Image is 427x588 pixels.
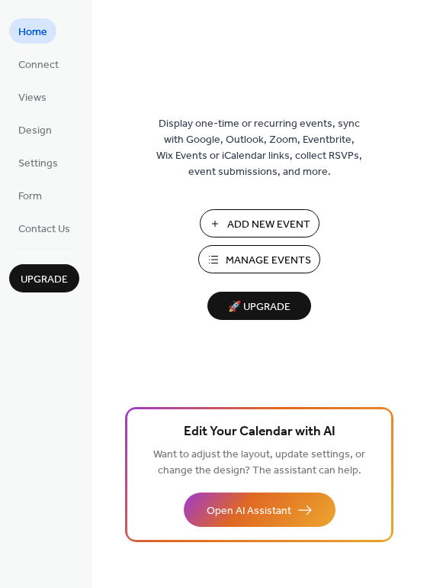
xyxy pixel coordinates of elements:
[9,183,51,208] a: Form
[207,292,311,320] button: 🚀 Upgrade
[156,116,362,180] span: Display one-time or recurring events, sync with Google, Outlook, Zoom, Eventbrite, Wix Events or ...
[18,90,47,106] span: Views
[184,422,335,443] span: Edit Your Calendar with AI
[207,503,291,519] span: Open AI Assistant
[18,24,47,40] span: Home
[226,253,311,269] span: Manage Events
[9,150,67,175] a: Settings
[9,215,79,241] a: Contact Us
[18,189,42,205] span: Form
[153,444,365,481] span: Want to adjust the layout, update settings, or change the design? The assistant can help.
[18,156,58,172] span: Settings
[18,221,70,237] span: Contact Us
[18,57,59,73] span: Connect
[18,123,52,139] span: Design
[227,217,310,233] span: Add New Event
[200,209,319,237] button: Add New Event
[9,117,61,142] a: Design
[9,51,68,76] a: Connect
[9,18,56,44] a: Home
[9,84,56,109] a: Views
[9,264,79,292] button: Upgrade
[198,245,320,273] button: Manage Events
[184,493,335,527] button: Open AI Assistant
[21,272,68,288] span: Upgrade
[217,297,302,318] span: 🚀 Upgrade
